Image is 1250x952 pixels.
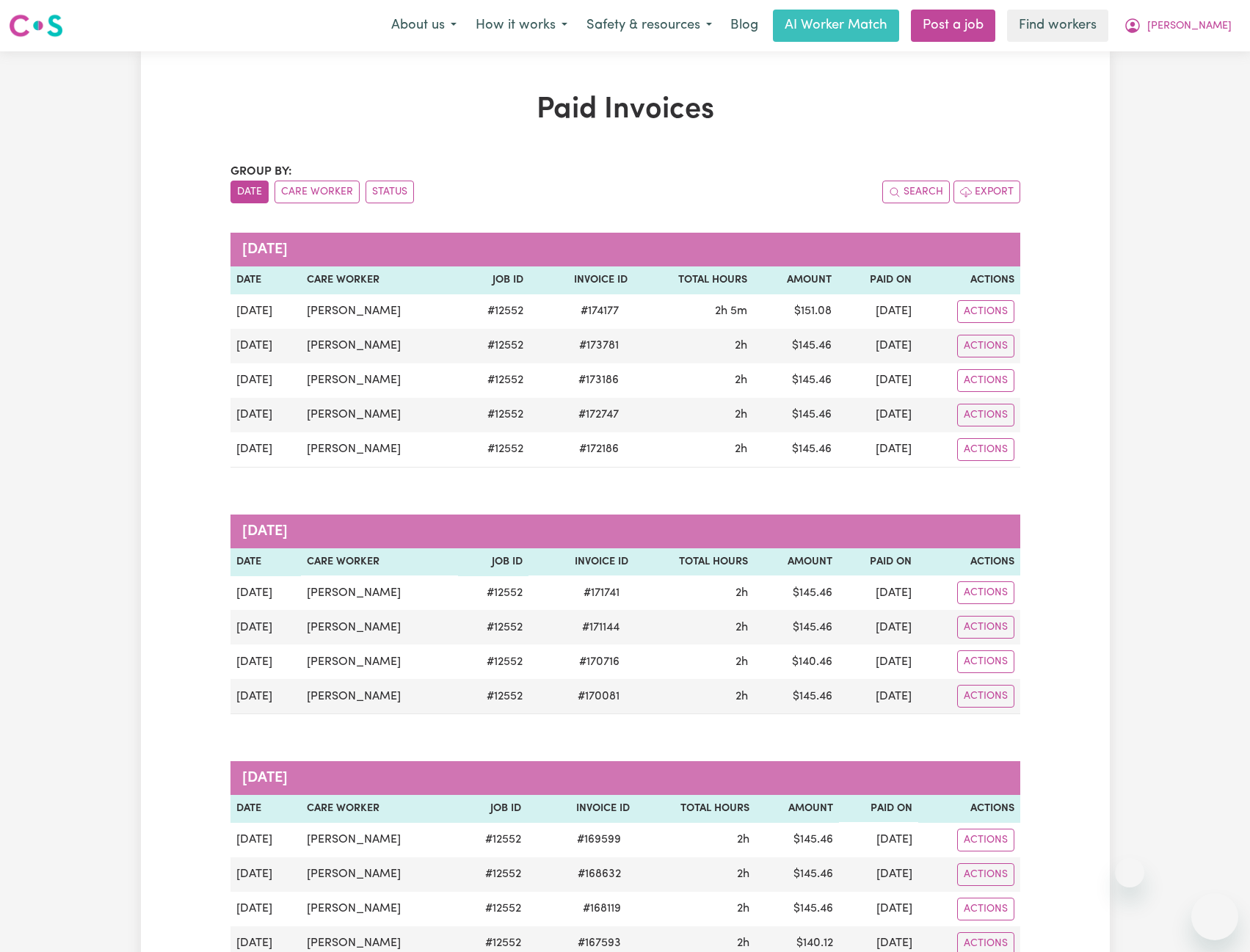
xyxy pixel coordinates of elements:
[230,823,301,857] td: [DATE]
[754,610,837,644] td: $ 145.46
[839,857,918,892] td: [DATE]
[230,329,302,363] td: [DATE]
[575,584,628,602] span: # 171741
[458,548,528,576] th: Job ID
[466,10,577,41] button: How it works
[230,795,301,823] th: Date
[275,181,360,203] button: sort invoices by care worker
[957,404,1014,426] button: Actions
[301,548,458,576] th: Care Worker
[737,937,749,949] span: 2 hours
[458,644,528,679] td: # 12552
[457,892,527,926] td: # 12552
[918,795,1020,823] th: Actions
[459,432,530,468] td: # 12552
[230,548,301,576] th: Date
[837,432,917,468] td: [DATE]
[572,302,628,320] span: # 174177
[301,795,457,823] th: Care Worker
[528,548,634,576] th: Invoice ID
[301,432,458,468] td: [PERSON_NAME]
[301,329,458,363] td: [PERSON_NAME]
[301,892,457,926] td: [PERSON_NAME]
[366,181,414,203] button: sort invoices by paid status
[230,92,1020,128] h1: Paid Invoices
[838,679,917,714] td: [DATE]
[230,432,302,468] td: [DATE]
[459,329,530,363] td: # 12552
[301,575,458,610] td: [PERSON_NAME]
[230,363,302,398] td: [DATE]
[458,610,528,644] td: # 12552
[837,266,917,294] th: Paid On
[301,679,458,714] td: [PERSON_NAME]
[573,619,628,636] span: # 171144
[837,329,917,363] td: [DATE]
[230,761,1020,795] caption: [DATE]
[755,892,839,926] td: $ 145.46
[301,644,458,679] td: [PERSON_NAME]
[753,363,837,398] td: $ 145.46
[837,294,917,329] td: [DATE]
[735,409,747,421] span: 2 hours
[917,548,1020,576] th: Actions
[1191,893,1238,940] iframe: Button to launch messaging window
[917,266,1020,294] th: Actions
[754,548,837,576] th: Amount
[735,622,748,633] span: 2 hours
[911,10,995,42] a: Post a job
[735,443,747,455] span: 2 hours
[722,10,767,42] a: Blog
[735,340,747,352] span: 2 hours
[570,406,628,424] span: # 172747
[838,610,917,644] td: [DATE]
[636,795,755,823] th: Total Hours
[837,398,917,432] td: [DATE]
[957,616,1014,639] button: Actions
[634,548,754,576] th: Total Hours
[839,823,918,857] td: [DATE]
[230,575,301,610] td: [DATE]
[301,823,457,857] td: [PERSON_NAME]
[570,440,628,458] span: # 172186
[459,266,530,294] th: Job ID
[753,329,837,363] td: $ 145.46
[773,10,899,42] a: AI Worker Match
[1114,10,1241,41] button: My Account
[838,548,917,576] th: Paid On
[1115,858,1144,887] iframe: Close message
[735,656,748,668] span: 2 hours
[754,644,837,679] td: $ 140.46
[838,575,917,610] td: [DATE]
[957,581,1014,604] button: Actions
[458,575,528,610] td: # 12552
[577,10,722,41] button: Safety & resources
[838,644,917,679] td: [DATE]
[737,903,749,915] span: 2 hours
[755,857,839,892] td: $ 145.46
[457,823,527,857] td: # 12552
[957,829,1014,851] button: Actions
[457,795,527,823] th: Job ID
[459,398,530,432] td: # 12552
[839,795,918,823] th: Paid On
[754,575,837,610] td: $ 145.46
[755,795,839,823] th: Amount
[957,863,1014,886] button: Actions
[569,934,630,952] span: # 167593
[230,515,1020,548] caption: [DATE]
[230,610,301,644] td: [DATE]
[753,294,837,329] td: $ 151.08
[957,650,1014,673] button: Actions
[230,644,301,679] td: [DATE]
[568,831,630,849] span: # 169599
[753,266,837,294] th: Amount
[457,857,527,892] td: # 12552
[957,685,1014,708] button: Actions
[301,294,458,329] td: [PERSON_NAME]
[459,294,530,329] td: # 12552
[230,294,302,329] td: [DATE]
[301,610,458,644] td: [PERSON_NAME]
[957,438,1014,461] button: Actions
[753,432,837,468] td: $ 145.46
